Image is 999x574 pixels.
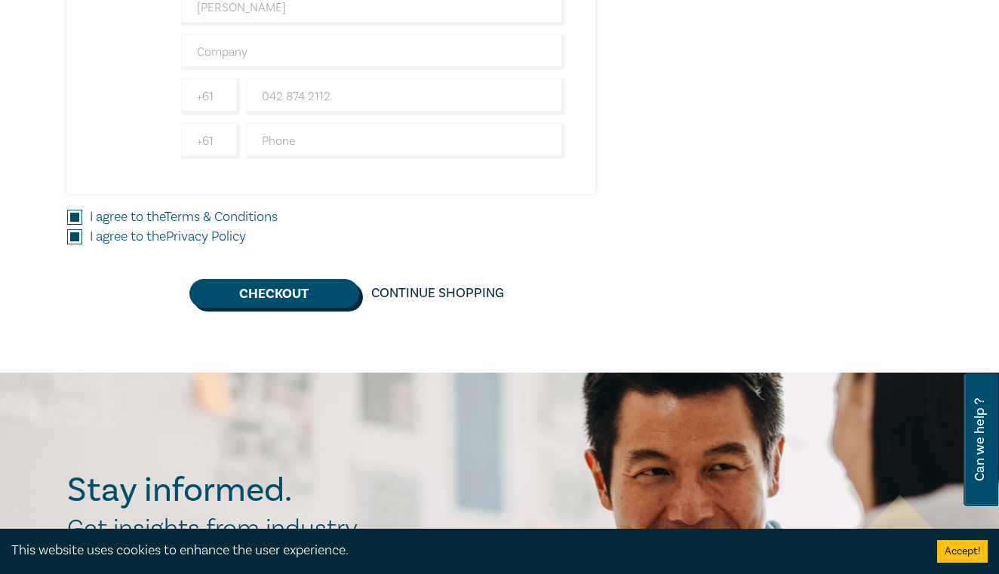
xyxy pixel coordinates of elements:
input: +61 [181,78,240,115]
button: Checkout [189,279,359,308]
label: I agree to the [90,227,246,247]
h2: Stay informed. [67,471,423,510]
a: Privacy Policy [166,228,246,245]
input: Phone [246,123,565,159]
input: Mobile* [246,78,565,115]
span: Can we help ? [973,382,987,497]
input: +61 [181,123,240,159]
button: Accept cookies [937,540,988,563]
input: Company [181,34,565,70]
div: This website uses cookies to enhance the user experience. [11,541,914,560]
a: Terms & Conditions [164,208,278,226]
a: Continue Shopping [359,279,516,308]
label: I agree to the [90,207,278,227]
